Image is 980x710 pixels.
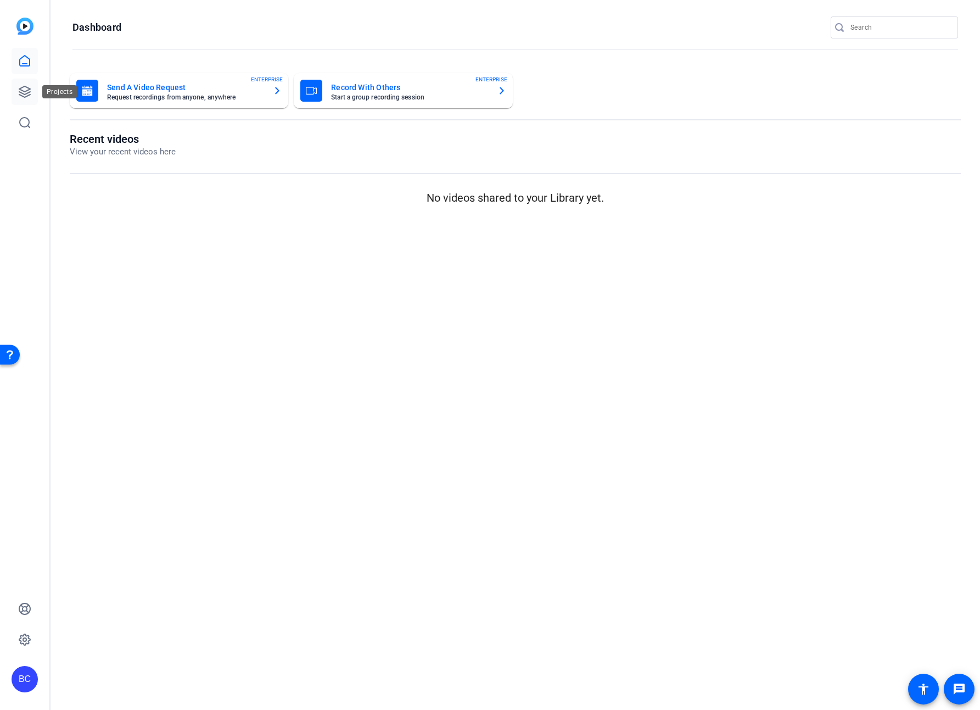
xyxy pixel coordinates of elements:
button: Record With OthersStart a group recording sessionENTERPRISE [294,73,512,108]
mat-icon: accessibility [917,683,930,696]
mat-card-title: Record With Others [331,81,488,94]
mat-icon: message [953,683,966,696]
div: BC [12,666,38,692]
h1: Dashboard [72,21,121,34]
mat-card-subtitle: Request recordings from anyone, anywhere [107,94,264,101]
p: No videos shared to your Library yet. [70,190,961,206]
p: View your recent videos here [70,146,176,158]
span: ENTERPRISE [475,75,507,84]
input: Search [850,21,949,34]
mat-card-subtitle: Start a group recording session [331,94,488,101]
h1: Recent videos [70,132,176,146]
button: Send A Video RequestRequest recordings from anyone, anywhereENTERPRISE [70,73,288,108]
div: Projects [42,85,77,98]
span: ENTERPRISE [251,75,283,84]
mat-card-title: Send A Video Request [107,81,264,94]
img: blue-gradient.svg [16,18,33,35]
